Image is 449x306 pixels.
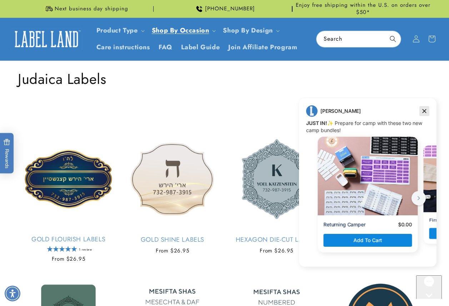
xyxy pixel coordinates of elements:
[224,39,301,56] a: Join Affiliate Program
[5,286,20,301] div: Accessibility Menu
[92,22,148,39] summary: Product Type
[416,275,442,299] iframe: Gorgias live chat messenger
[177,39,224,56] a: Label Guide
[219,22,282,39] summary: Shop By Design
[18,235,119,244] a: Gold Flourish Labels
[205,5,255,12] span: [PHONE_NUMBER]
[159,43,173,51] span: FAQ
[8,25,85,53] a: Label Land
[11,28,82,50] img: Label Land
[96,43,150,51] span: Care instructions
[154,39,177,56] a: FAQ
[385,31,401,47] button: Search
[136,120,179,126] p: First Time Camper
[223,26,273,35] a: Shop By Design
[122,236,223,244] a: Gold Shine Labels
[118,94,132,108] button: next button
[18,70,431,88] h1: Judaica Labels
[96,26,138,35] a: Product Type
[181,43,220,51] span: Label Guide
[55,5,128,12] span: Next business day shipping
[294,97,442,277] iframe: Gorgias live chat campaigns
[226,236,327,244] a: Hexagon Die-Cut Labels
[148,22,219,39] summary: Shop By Occasion
[92,39,154,56] a: Care instructions
[228,43,297,51] span: Join Affiliate Program
[4,139,10,168] span: Rewards
[152,26,209,35] span: Shop By Occasion
[295,2,431,16] span: Enjoy free shipping within the U.S. on orders over $50*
